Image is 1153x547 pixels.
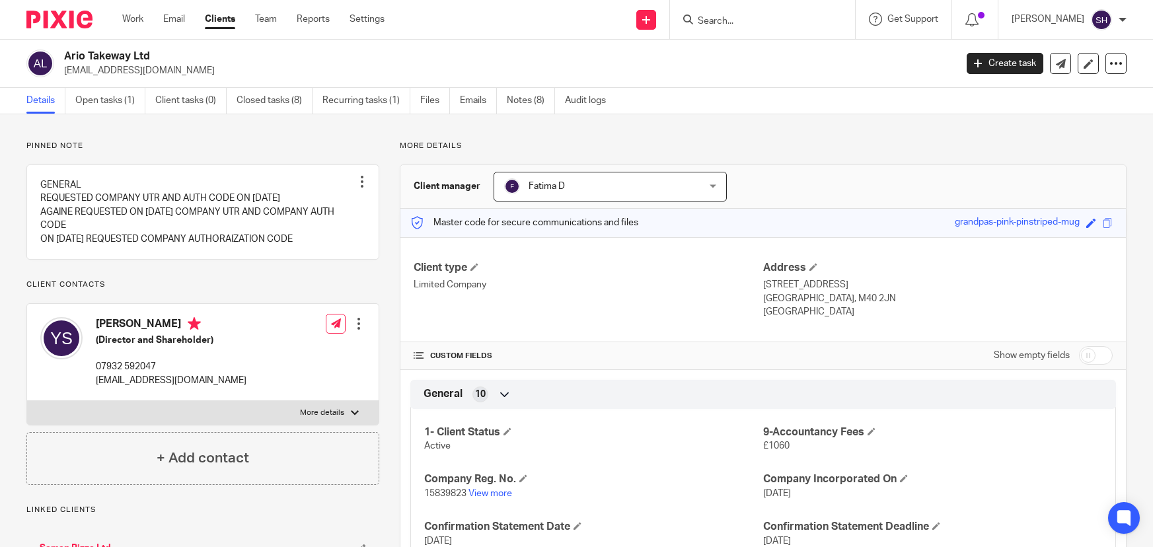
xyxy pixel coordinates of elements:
span: [DATE] [763,536,791,546]
p: 07932 592047 [96,360,246,373]
img: svg%3E [40,317,83,359]
h4: Company Reg. No. [424,472,763,486]
a: Team [255,13,277,26]
div: grandpas-pink-pinstriped-mug [955,215,1080,231]
a: Closed tasks (8) [237,88,313,114]
a: Work [122,13,143,26]
img: Pixie [26,11,93,28]
p: [PERSON_NAME] [1012,13,1084,26]
span: Active [424,441,451,451]
span: [DATE] [763,489,791,498]
p: [GEOGRAPHIC_DATA] [763,305,1113,318]
a: Notes (8) [507,88,555,114]
img: svg%3E [26,50,54,77]
a: Emails [460,88,497,114]
h4: 9-Accountancy Fees [763,425,1102,439]
h4: Confirmation Statement Date [424,520,763,534]
h5: (Director and Shareholder) [96,334,246,347]
span: [DATE] [424,536,452,546]
a: Client tasks (0) [155,88,227,114]
a: Details [26,88,65,114]
a: Files [420,88,450,114]
p: More details [400,141,1127,151]
p: [EMAIL_ADDRESS][DOMAIN_NAME] [64,64,947,77]
p: Limited Company [414,278,763,291]
p: [EMAIL_ADDRESS][DOMAIN_NAME] [96,374,246,387]
i: Primary [188,317,201,330]
span: £1060 [763,441,790,451]
a: Reports [297,13,330,26]
span: General [424,387,463,401]
a: Audit logs [565,88,616,114]
h4: Address [763,261,1113,275]
a: View more [468,489,512,498]
span: Get Support [887,15,938,24]
h4: 1- Client Status [424,425,763,439]
p: Master code for secure communications and files [410,216,638,229]
h4: Company Incorporated On [763,472,1102,486]
h2: Ario Takeway Ltd [64,50,770,63]
p: Client contacts [26,279,379,290]
h4: [PERSON_NAME] [96,317,246,334]
h4: Client type [414,261,763,275]
h3: Client manager [414,180,480,193]
p: Linked clients [26,505,379,515]
h4: Confirmation Statement Deadline [763,520,1102,534]
img: svg%3E [1091,9,1112,30]
p: More details [300,408,344,418]
h4: CUSTOM FIELDS [414,351,763,361]
a: Clients [205,13,235,26]
input: Search [696,16,815,28]
p: [STREET_ADDRESS] [763,278,1113,291]
a: Open tasks (1) [75,88,145,114]
a: Create task [967,53,1043,74]
p: [GEOGRAPHIC_DATA], M40 2JN [763,292,1113,305]
h4: + Add contact [157,448,249,468]
label: Show empty fields [994,349,1070,362]
a: Recurring tasks (1) [322,88,410,114]
p: Pinned note [26,141,379,151]
a: Email [163,13,185,26]
a: Settings [350,13,385,26]
span: 15839823 [424,489,466,498]
span: 10 [475,388,486,401]
span: Fatima D [529,182,565,191]
img: svg%3E [504,178,520,194]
